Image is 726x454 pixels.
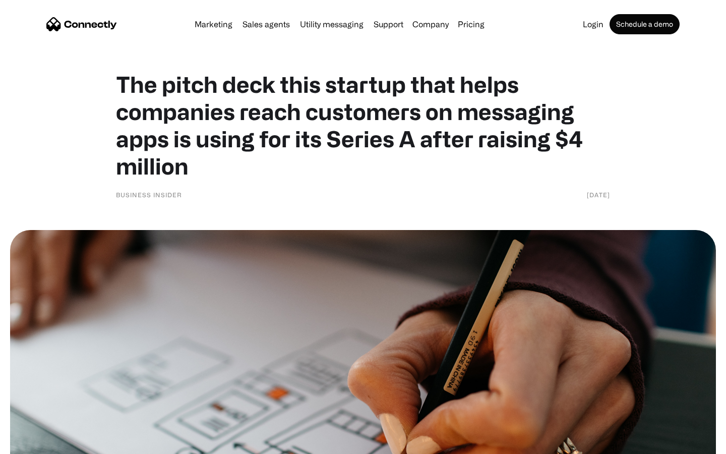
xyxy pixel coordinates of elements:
[610,14,680,34] a: Schedule a demo
[412,17,449,31] div: Company
[116,71,610,180] h1: The pitch deck this startup that helps companies reach customers on messaging apps is using for i...
[116,190,182,200] div: Business Insider
[20,436,60,450] ul: Language list
[587,190,610,200] div: [DATE]
[579,20,608,28] a: Login
[10,436,60,450] aside: Language selected: English
[296,20,368,28] a: Utility messaging
[238,20,294,28] a: Sales agents
[370,20,407,28] a: Support
[191,20,236,28] a: Marketing
[454,20,489,28] a: Pricing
